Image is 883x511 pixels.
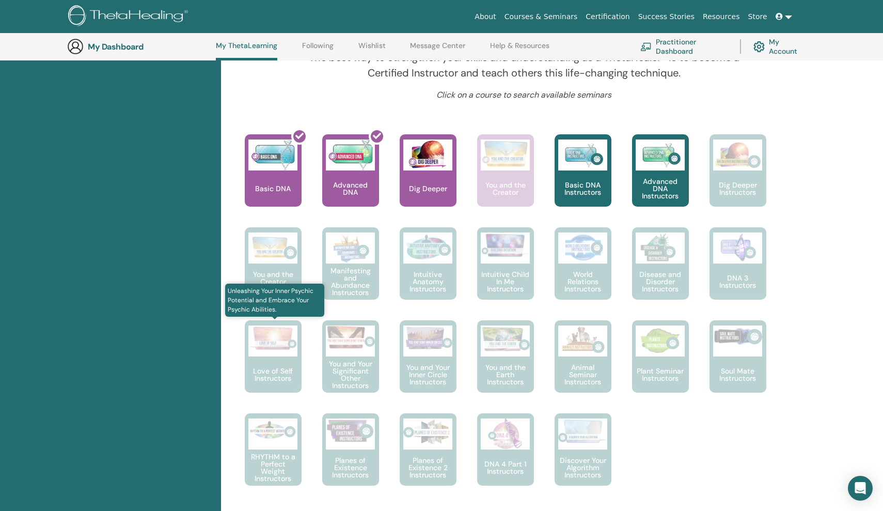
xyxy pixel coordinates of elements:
[322,227,379,320] a: Manifesting and Abundance Instructors Manifesting and Abundance Instructors
[288,89,760,101] p: Click on a course to search available seminars
[400,320,456,413] a: You and Your Inner Circle Instructors You and Your Inner Circle Instructors
[400,413,456,506] a: Planes of Existence 2 Instructors Planes of Existence 2 Instructors
[477,320,534,413] a: You and the Earth Instructors You and the Earth Instructors
[481,326,530,352] img: You and the Earth Instructors
[358,41,386,58] a: Wishlist
[848,476,873,501] div: Open Intercom Messenger
[245,320,302,413] a: Unleashing Your Inner Psychic Potential and Embrace Your Psychic Abilities. Love of Self Instruct...
[245,453,302,482] p: RHYTHM to a Perfect Weight Instructors
[636,140,685,171] img: Advanced DNA Instructors
[88,42,191,52] h3: My Dashboard
[632,367,689,382] p: Plant Seminar Instructors
[326,326,375,349] img: You and Your Significant Other Instructors
[410,41,465,58] a: Message Center
[709,367,766,382] p: Soul Mate Instructors
[322,267,379,296] p: Manifesting and Abundance Instructors
[555,413,611,506] a: Discover Your Algorithm Instructors Discover Your Algorithm Instructors
[753,35,806,58] a: My Account
[477,271,534,292] p: Intuitive Child In Me Instructors
[302,41,334,58] a: Following
[713,140,762,171] img: Dig Deeper Instructors
[326,140,375,171] img: Advanced DNA
[405,185,451,192] p: Dig Deeper
[67,38,84,55] img: generic-user-icon.jpg
[713,233,762,264] img: DNA 3 Instructors
[477,364,534,385] p: You and the Earth Instructors
[245,227,302,320] a: You and the Creator Instructors You and the Creator Instructors
[322,320,379,413] a: You and Your Significant Other Instructors You and Your Significant Other Instructors
[500,7,582,26] a: Courses & Seminars
[477,460,534,475] p: DNA 4 Part 1 Instructors
[248,419,297,443] img: RHYTHM to a Perfect Weight Instructors
[245,134,302,227] a: Basic DNA Basic DNA
[636,233,685,264] img: Disease and Disorder Instructors
[632,271,689,292] p: Disease and Disorder Instructors
[632,320,689,413] a: Plant Seminar Instructors Plant Seminar Instructors
[555,271,611,292] p: World Relations Instructors
[322,134,379,227] a: Advanced DNA Advanced DNA
[481,233,530,258] img: Intuitive Child In Me Instructors
[322,360,379,389] p: You and Your Significant Other Instructors
[400,227,456,320] a: Intuitive Anatomy Instructors Intuitive Anatomy Instructors
[581,7,634,26] a: Certification
[400,271,456,292] p: Intuitive Anatomy Instructors
[322,457,379,478] p: Planes of Existence Instructors
[558,140,607,171] img: Basic DNA Instructors
[248,140,297,171] img: Basic DNA
[477,413,534,506] a: DNA 4 Part 1 Instructors DNA 4 Part 1 Instructors
[558,233,607,264] img: World Relations Instructors
[400,134,456,227] a: Dig Deeper Dig Deeper
[288,50,760,81] p: The best way to strengthen your skills and understanding as a ThetaHealer® is to become a Certifi...
[326,419,375,444] img: Planes of Existence Instructors
[400,364,456,385] p: You and Your Inner Circle Instructors
[68,5,192,28] img: logo.png
[640,35,728,58] a: Practitioner Dashboard
[744,7,771,26] a: Store
[481,140,530,168] img: You and the Creator
[709,181,766,196] p: Dig Deeper Instructors
[403,140,452,171] img: Dig Deeper
[225,284,325,317] span: Unleashing Your Inner Psychic Potential and Embrace Your Psychic Abilities.
[248,326,297,351] img: Love of Self Instructors
[555,181,611,196] p: Basic DNA Instructors
[400,457,456,478] p: Planes of Existence 2 Instructors
[555,320,611,413] a: Animal Seminar Instructors Animal Seminar Instructors
[640,42,652,51] img: chalkboard-teacher.svg
[709,274,766,289] p: DNA 3 Instructors
[245,367,302,382] p: Love of Self Instructors
[470,7,500,26] a: About
[322,181,379,196] p: Advanced DNA
[555,457,611,478] p: Discover Your Algorithm Instructors
[403,326,452,350] img: You and Your Inner Circle Instructors
[634,7,699,26] a: Success Stories
[403,233,452,264] img: Intuitive Anatomy Instructors
[632,178,689,199] p: Advanced DNA Instructors
[632,134,689,227] a: Advanced DNA Instructors Advanced DNA Instructors
[753,39,765,55] img: cog.svg
[555,227,611,320] a: World Relations Instructors World Relations Instructors
[216,41,277,60] a: My ThetaLearning
[699,7,744,26] a: Resources
[636,326,685,357] img: Plant Seminar Instructors
[709,227,766,320] a: DNA 3 Instructors DNA 3 Instructors
[558,326,607,357] img: Animal Seminar Instructors
[713,326,762,347] img: Soul Mate Instructors
[709,134,766,227] a: Dig Deeper Instructors Dig Deeper Instructors
[555,134,611,227] a: Basic DNA Instructors Basic DNA Instructors
[248,233,297,264] img: You and the Creator Instructors
[632,227,689,320] a: Disease and Disorder Instructors Disease and Disorder Instructors
[481,419,530,450] img: DNA 4 Part 1 Instructors
[326,233,375,264] img: Manifesting and Abundance Instructors
[477,134,534,227] a: You and the Creator You and the Creator
[477,227,534,320] a: Intuitive Child In Me Instructors Intuitive Child In Me Instructors
[709,320,766,413] a: Soul Mate Instructors Soul Mate Instructors
[245,271,302,292] p: You and the Creator Instructors
[477,181,534,196] p: You and the Creator
[558,419,607,443] img: Discover Your Algorithm Instructors
[245,413,302,506] a: RHYTHM to a Perfect Weight Instructors RHYTHM to a Perfect Weight Instructors
[555,364,611,385] p: Animal Seminar Instructors
[403,419,452,446] img: Planes of Existence 2 Instructors
[322,413,379,506] a: Planes of Existence Instructors Planes of Existence Instructors
[490,41,549,58] a: Help & Resources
